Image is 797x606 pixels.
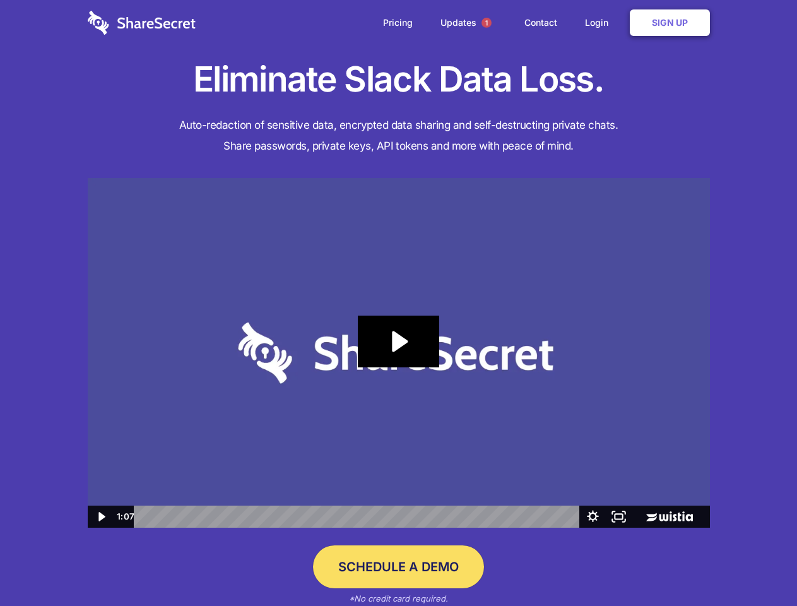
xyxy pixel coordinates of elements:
a: Login [572,3,627,42]
iframe: Drift Widget Chat Controller [734,543,782,591]
img: Sharesecret [88,178,710,528]
img: logo-wordmark-white-trans-d4663122ce5f474addd5e946df7df03e33cb6a1c49d2221995e7729f52c070b2.svg [88,11,196,35]
a: Contact [512,3,570,42]
a: Pricing [370,3,425,42]
button: Play Video [88,506,114,528]
h4: Auto-redaction of sensitive data, encrypted data sharing and self-destructing private chats. Shar... [88,115,710,157]
h1: Eliminate Slack Data Loss. [88,57,710,102]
